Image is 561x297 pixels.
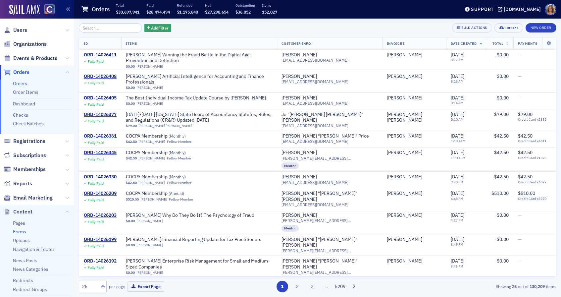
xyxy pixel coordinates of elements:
span: [DATE] [451,111,464,117]
span: $510.00 [491,190,509,196]
span: [EMAIL_ADDRESS][DOMAIN_NAME] [281,202,348,207]
div: Fellow Member [167,156,191,160]
button: 1 [277,281,288,292]
span: COCPA Membership [126,150,209,156]
a: [PERSON_NAME] "[PERSON_NAME]" [PERSON_NAME] [281,237,378,248]
span: Scott Dement [387,237,441,243]
a: Reports [4,180,32,187]
a: Redirect Groups [13,286,47,292]
time: 3:46 PM [451,264,463,268]
span: [PERSON_NAME][EMAIL_ADDRESS][DOMAIN_NAME] [281,218,378,223]
a: Memberships [4,166,46,173]
a: ORD-14026377 [84,112,117,118]
a: [PERSON_NAME] [PERSON_NAME] [387,112,441,123]
time: 11:00 PM [451,155,465,160]
p: Outstanding [235,3,255,8]
p: Total [116,3,139,8]
a: Dashboard [13,101,35,107]
p: Items [262,3,277,8]
span: $0.00 [126,64,135,69]
span: $0.00 [497,52,509,58]
span: Credit Card x1676 [518,156,551,160]
a: [PERSON_NAME] [387,258,422,264]
a: [PERSON_NAME] [138,181,165,185]
div: [PERSON_NAME] [281,150,317,156]
h1: Orders [92,5,110,13]
a: [PERSON_NAME] [387,150,422,156]
span: Wendell Walker [387,95,441,101]
span: [EMAIL_ADDRESS][DOMAIN_NAME] [281,123,348,128]
time: 4:45 PM [451,196,463,201]
time: 9:30 PM [451,180,463,184]
span: Total [492,41,503,46]
a: ORD-14026411 [84,52,117,58]
span: ( Monthly ) [169,174,186,179]
span: Wendell Walker [387,52,441,58]
span: Credit Card x6770 [518,197,551,201]
button: Export Page [127,281,164,292]
a: Subscriptions [4,152,46,159]
span: [DATE] [451,258,464,264]
span: [PERSON_NAME][EMAIL_ADDRESS][PERSON_NAME][PERSON_NAME][DOMAIN_NAME] [281,248,378,253]
a: Orders [4,69,29,76]
div: Fellow Member [167,140,191,144]
a: [PERSON_NAME] [281,95,317,101]
div: Jo "[PERSON_NAME] [PERSON_NAME]" [PERSON_NAME] [281,112,378,123]
div: ORD-14026330 [84,174,117,180]
div: Mentor [281,162,299,169]
span: $42.50 [494,174,509,180]
a: [PERSON_NAME] [387,74,422,80]
span: $0.00 [126,86,135,90]
a: Navigation & Footer [13,246,54,252]
span: $510.00 [126,197,139,202]
a: COCPA Membership (Monthly) [126,150,209,156]
span: [DATE] [451,133,464,139]
button: Bulk Actions [452,23,492,32]
span: COCPA Membership [126,174,209,180]
span: $42.50 [518,133,533,139]
span: Date Created [451,41,477,46]
a: ORD-14026345 [84,150,117,156]
span: [DATE] [451,236,464,242]
a: [PERSON_NAME] [140,197,167,202]
div: Fellow Member [169,197,193,202]
span: Profile [545,4,556,15]
a: [PERSON_NAME] [138,156,165,160]
span: — [518,258,522,264]
a: Events & Products [4,55,57,62]
span: $0.00 [126,219,135,223]
a: Organizations [4,40,47,48]
span: Credit Card x2385 [518,117,551,122]
div: Fellow Member [167,181,191,185]
a: [DATE]-[DATE] [US_STATE] State Board of Accountancy Statutes, Rules, and Regulations (CR&R) Updat... [126,112,272,123]
span: $42.50 [494,149,509,155]
a: [PERSON_NAME] "[PERSON_NAME]" Price [281,133,369,139]
span: $79.00 [494,111,509,117]
div: Export [505,26,518,30]
div: [PERSON_NAME] "[PERSON_NAME]" [PERSON_NAME] [281,191,378,202]
div: ORD-14026361 [84,133,117,139]
p: Net [205,3,229,8]
span: 2024-2025 Colorado State Board of Accountancy Statutes, Rules, and Regulations (CR&R) Updated Feb... [126,112,272,123]
a: COCPA Membership (Annual) [126,191,209,197]
div: Mentor [281,225,299,232]
a: [PERSON_NAME] [387,212,422,218]
a: [PERSON_NAME] Why Do They Do It? The Psychology of Fraud [126,212,254,218]
div: [DOMAIN_NAME] [504,6,541,12]
div: ORD-14026192 [84,258,117,264]
span: $27,298,654 [205,9,229,15]
span: Users [13,27,27,34]
span: The Best Individual Income Tax Update Course by Surgent [126,95,266,101]
span: Surgent's Winning the Fraud Battle in the Digital Age: Prevention and Detection [126,52,272,64]
button: 5209 [334,281,346,292]
div: Fully Paid [88,81,104,85]
a: [PERSON_NAME] [136,243,163,247]
a: [PERSON_NAME] [281,212,317,218]
span: $79.00 [518,111,533,117]
span: — [518,236,522,242]
span: $36,052 [235,9,251,15]
span: Registrations [13,138,45,145]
